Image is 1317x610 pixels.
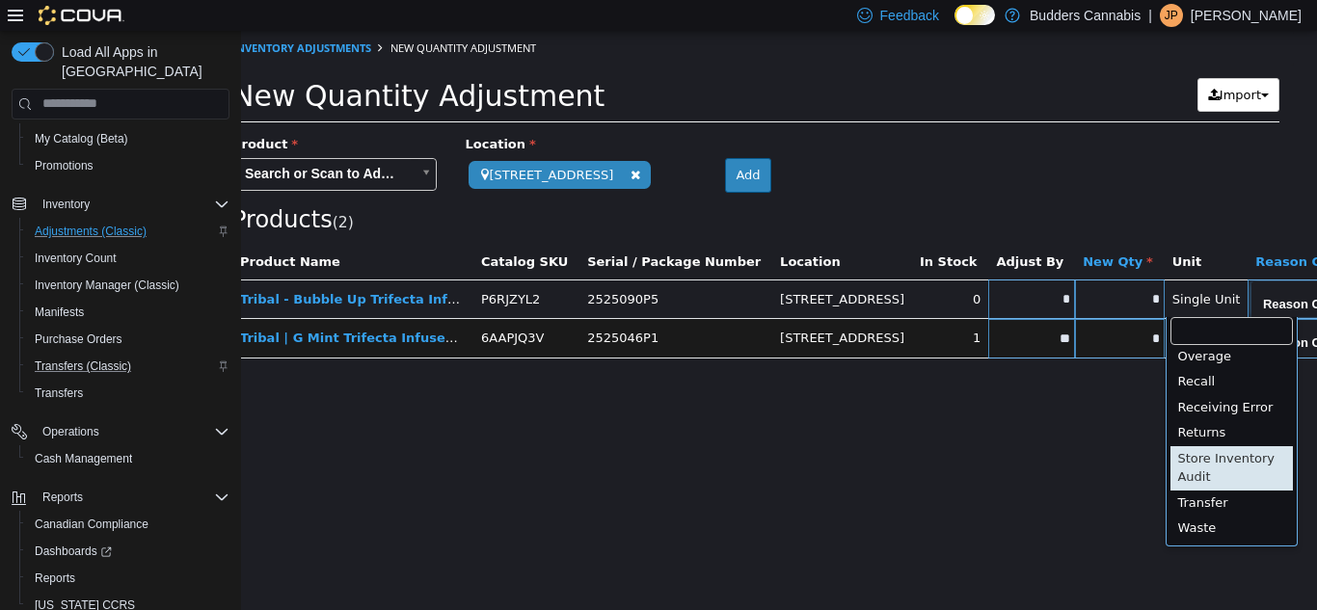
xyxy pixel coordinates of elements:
button: Reports [35,486,91,509]
span: Reports [27,567,229,590]
span: My Catalog (Beta) [27,127,229,150]
span: Purchase Orders [27,328,229,351]
span: Inventory [35,193,229,216]
input: Dark Mode [954,5,995,25]
button: Adjustments (Classic) [19,218,237,245]
a: Manifests [27,301,92,324]
div: Returns [929,389,1052,415]
div: Store Inventory Audit [929,415,1052,460]
div: Recall [929,338,1052,364]
button: Transfers (Classic) [19,353,237,380]
button: My Catalog (Beta) [19,125,237,152]
span: My Catalog (Beta) [35,131,128,146]
button: Inventory [4,191,237,218]
a: My Catalog (Beta) [27,127,136,150]
a: Adjustments (Classic) [27,220,154,243]
span: Inventory Manager (Classic) [27,274,229,297]
span: Cash Management [27,447,229,470]
p: Budders Cannabis [1030,4,1141,27]
span: Load All Apps in [GEOGRAPHIC_DATA] [54,42,229,81]
a: Transfers (Classic) [27,355,139,378]
span: Feedback [880,6,939,25]
span: Cash Management [35,451,132,466]
button: Reports [19,565,237,592]
button: Inventory Manager (Classic) [19,272,237,299]
a: Dashboards [27,540,120,563]
a: Promotions [27,154,101,177]
span: Promotions [27,154,229,177]
p: [PERSON_NAME] [1191,4,1302,27]
button: Reports [4,484,237,511]
span: Transfers (Classic) [35,358,131,374]
div: Receiving Error [929,364,1052,390]
span: Adjustments (Classic) [27,220,229,243]
span: Dashboards [35,544,112,559]
span: JP [1165,4,1178,27]
span: Manifests [35,305,84,320]
span: Reports [35,570,75,586]
span: Reports [35,486,229,509]
button: Operations [35,420,107,443]
button: Inventory [35,193,97,216]
div: Overage [929,313,1052,339]
a: Canadian Compliance [27,513,156,536]
a: Inventory Manager (Classic) [27,274,187,297]
span: Transfers [35,385,83,401]
span: Dark Mode [954,25,955,26]
button: Purchase Orders [19,326,237,353]
p: | [1148,4,1152,27]
button: Manifests [19,299,237,326]
a: Transfers [27,382,91,405]
a: Cash Management [27,447,140,470]
a: Reports [27,567,83,590]
div: Transfer [929,460,1052,486]
button: Cash Management [19,445,237,472]
span: Reports [42,490,83,505]
span: Dashboards [27,540,229,563]
span: Inventory Manager (Classic) [35,278,179,293]
span: Operations [42,424,99,439]
span: Transfers [27,382,229,405]
span: Canadian Compliance [35,517,148,532]
span: Inventory Count [27,247,229,270]
span: Manifests [27,301,229,324]
span: Inventory Count [35,251,117,266]
span: Purchase Orders [35,332,122,347]
div: Waste [929,485,1052,511]
img: Cova [39,6,124,25]
button: Transfers [19,380,237,407]
span: Promotions [35,158,94,173]
a: Purchase Orders [27,328,130,351]
a: Dashboards [19,538,237,565]
button: Promotions [19,152,237,179]
button: Operations [4,418,237,445]
span: Transfers (Classic) [27,355,229,378]
span: Adjustments (Classic) [35,224,147,239]
button: Canadian Compliance [19,511,237,538]
span: Canadian Compliance [27,513,229,536]
span: Inventory [42,197,90,212]
span: Operations [35,420,229,443]
div: Jessica Patterson [1160,4,1183,27]
button: Inventory Count [19,245,237,272]
a: Inventory Count [27,247,124,270]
